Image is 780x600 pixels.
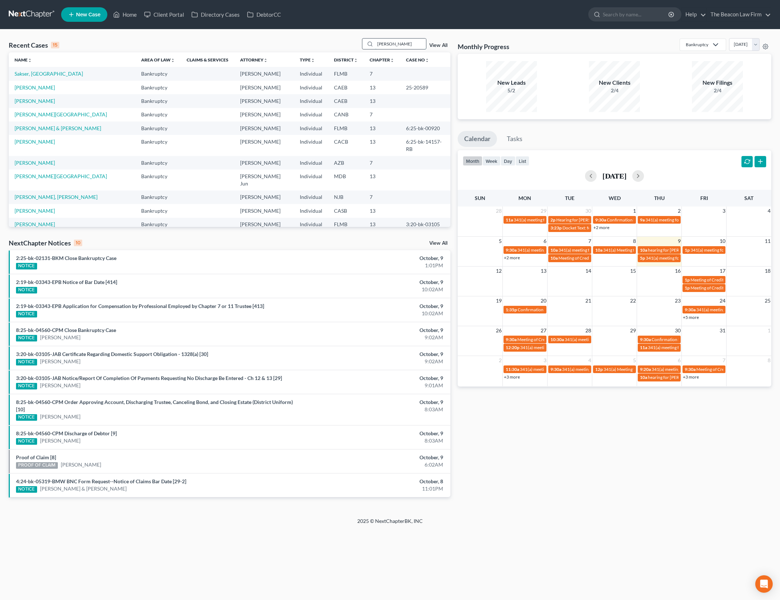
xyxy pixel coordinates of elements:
td: 25-20589 [400,81,451,94]
div: New Leads [486,79,537,87]
span: Confirmation Hearing for [PERSON_NAME] [518,307,601,312]
a: +2 more [504,255,520,260]
td: NJB [328,191,364,204]
div: 6:02AM [306,461,443,468]
td: CANB [328,108,364,121]
div: NextChapter Notices [9,239,82,247]
a: [PERSON_NAME] [40,382,80,389]
a: Case Nounfold_more [406,57,429,63]
span: 341(a) meeting for [PERSON_NAME] [514,217,584,223]
td: Individual [294,94,328,108]
td: [PERSON_NAME] [234,81,294,94]
span: 341(a) meeting for [PERSON_NAME] [646,255,716,261]
td: [PERSON_NAME] [234,121,294,135]
div: NOTICE [16,311,37,317]
div: Open Intercom Messenger [755,575,773,593]
span: Meeting of Creditors for [PERSON_NAME] & [PERSON_NAME] [558,255,678,261]
div: 2/4 [692,87,743,94]
div: NOTICE [16,335,37,341]
div: 5/2 [486,87,537,94]
span: 15 [629,267,637,275]
span: 341(a) meeting for [PERSON_NAME] & [PERSON_NAME] [517,247,626,253]
span: 12 [495,267,502,275]
div: 2/4 [589,87,640,94]
span: 2 [498,356,502,365]
a: [PERSON_NAME] [61,461,101,468]
a: +2 more [593,225,609,230]
td: Individual [294,108,328,121]
span: 9:30a [550,367,561,372]
td: 13 [364,218,400,231]
div: NOTICE [16,414,37,421]
span: 22 [629,296,637,305]
div: PROOF OF CLAIM [16,462,58,469]
button: month [463,156,482,166]
td: 6:25-bk-00920 [400,121,451,135]
div: October, 8 [306,478,443,485]
div: 9:02AM [306,334,443,341]
div: October, 9 [306,399,443,406]
h2: [DATE] [602,172,626,180]
div: October, 9 [306,375,443,382]
td: 6:25-bk-14157-RB [400,135,451,156]
td: [PERSON_NAME] [234,218,294,231]
span: 10 [719,237,726,245]
input: Search by name... [603,8,669,21]
span: 3 [722,207,726,215]
td: [PERSON_NAME] [234,94,294,108]
div: Recent Cases [9,41,59,49]
a: Tasks [500,131,529,147]
i: unfold_more [390,58,394,63]
span: 24 [719,296,726,305]
a: Proof of Claim [8] [16,454,56,460]
span: 341(a) meeting for [PERSON_NAME] [691,247,761,253]
td: 13 [364,169,400,190]
a: Client Portal [140,8,188,21]
div: October, 9 [306,303,443,310]
div: NOTICE [16,486,37,493]
td: FLMB [328,121,364,135]
span: 341(a) Meeting for [PERSON_NAME] [604,367,674,372]
i: unfold_more [311,58,315,63]
span: Confirmation hearing for [PERSON_NAME] [652,337,734,342]
td: [PERSON_NAME] Jun [234,169,294,190]
span: 9:30a [685,367,696,372]
td: [PERSON_NAME] [234,135,294,156]
td: Bankruptcy [135,204,181,217]
a: 3:20-bk-03105-JAB Notice/Report Of Completion Of Payments Requesting No Discharge Be Entered - Ch... [16,375,282,381]
span: 11a [640,345,647,350]
span: Meeting of Creditors for [PERSON_NAME] [691,285,771,291]
div: New Clients [589,79,640,87]
span: 18 [764,267,771,275]
td: Individual [294,67,328,80]
div: October, 9 [306,430,443,437]
td: 13 [364,94,400,108]
a: +3 more [504,374,520,380]
td: Bankruptcy [135,108,181,121]
a: Attorneyunfold_more [240,57,268,63]
td: 7 [364,67,400,80]
span: 4 [767,207,771,215]
a: 3:20-bk-03105-JAB Certificate Regarding Domestic Support Obligation - 1328(a) [30] [16,351,208,357]
a: [PERSON_NAME] [15,139,55,145]
span: 10:30a [550,337,564,342]
a: DebtorCC [243,8,284,21]
span: 11:30a [506,367,519,372]
td: [PERSON_NAME] [234,156,294,169]
td: Bankruptcy [135,121,181,135]
a: +3 more [683,374,699,380]
div: 2025 © NextChapterBK, INC [183,517,597,531]
span: 25 [764,296,771,305]
td: Bankruptcy [135,81,181,94]
span: 11 [764,237,771,245]
a: Districtunfold_more [334,57,358,63]
td: 3:20-bk-03105 [400,218,451,231]
a: 8:25-bk-04560-CPM Close Bankruptcy Case [16,327,116,333]
span: Meeting of Creditors for [PERSON_NAME] [696,367,777,372]
span: 21 [585,296,592,305]
span: 8 [767,356,771,365]
i: unfold_more [28,58,32,63]
span: 9 [677,237,681,245]
a: Area of Lawunfold_more [141,57,175,63]
td: FLMB [328,218,364,231]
